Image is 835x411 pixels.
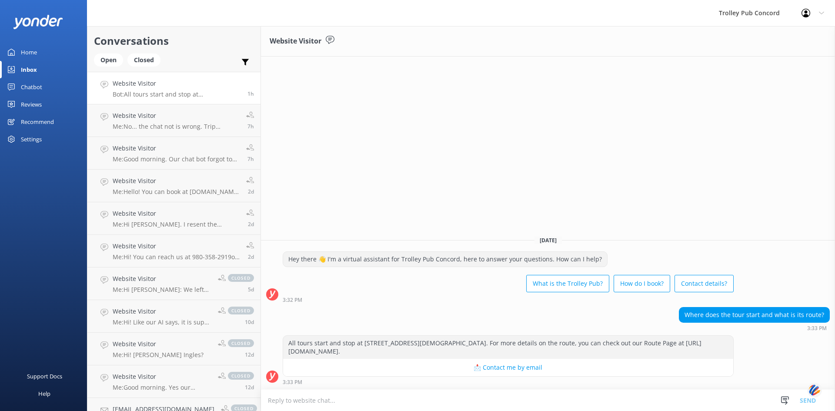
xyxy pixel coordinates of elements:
[113,339,204,349] h4: Website Visitor
[87,72,261,104] a: Website VisitorBot:All tours start and stop at [STREET_ADDRESS][DEMOGRAPHIC_DATA]. For more detai...
[94,55,127,64] a: Open
[87,170,261,202] a: Website VisitorMe:Hello! You can book at [DOMAIN_NAME][URL]. click Book now. Pick your tour! Or y...
[245,351,254,358] span: Sep 01 2025 11:24am (UTC -05:00) America/Cancun
[247,90,254,97] span: Sep 13 2025 02:33pm (UTC -05:00) America/Cancun
[27,368,62,385] div: Support Docs
[534,237,562,244] span: [DATE]
[245,384,254,391] span: Sep 01 2025 11:23am (UTC -05:00) America/Cancun
[614,275,670,292] button: How do I book?
[248,286,254,293] span: Sep 08 2025 11:32am (UTC -05:00) America/Cancun
[228,307,254,314] span: closed
[807,382,822,398] img: svg+xml;base64,PHN2ZyB3aWR0aD0iNDQiIGhlaWdodD0iNDQiIHZpZXdCb3g9IjAgMCA0NCA0NCIgZmlsbD0ibm9uZSIgeG...
[113,351,204,359] p: Me: Hi! [PERSON_NAME] Ingles?
[94,53,123,67] div: Open
[113,384,211,391] p: Me: Good morning. Yes our chatbot gave proper details about contact. I will suggest starting with...
[113,307,211,316] h4: Website Visitor
[113,79,241,88] h4: Website Visitor
[245,318,254,326] span: Sep 03 2025 04:06pm (UTC -05:00) America/Cancun
[21,61,37,78] div: Inbox
[113,241,240,251] h4: Website Visitor
[247,123,254,130] span: Sep 13 2025 09:12am (UTC -05:00) America/Cancun
[21,78,42,96] div: Chatbot
[87,333,261,365] a: Website VisitorMe:Hi! [PERSON_NAME] Ingles?closed12d
[94,33,254,49] h2: Conversations
[87,365,261,398] a: Website VisitorMe:Good morning. Yes our chatbot gave proper details about contact. I will suggest...
[283,380,302,385] strong: 3:33 PM
[113,90,241,98] p: Bot: All tours start and stop at [STREET_ADDRESS][DEMOGRAPHIC_DATA]. For more details on the rout...
[283,252,607,267] div: Hey there 👋 I'm a virtual assistant for Trolley Pub Concord, here to answer your questions. How c...
[675,275,734,292] button: Contact details?
[283,297,734,303] div: Sep 13 2025 02:32pm (UTC -05:00) America/Cancun
[87,137,261,170] a: Website VisitorMe:Good morning. Our chat bot forgot to mention, we sell beer cider and [PERSON_NA...
[526,275,609,292] button: What is the Trolley Pub?
[113,155,240,163] p: Me: Good morning. Our chat bot forgot to mention, we sell beer cider and [PERSON_NAME] at a VERY ...
[113,372,211,381] h4: Website Visitor
[113,253,240,261] p: Me: Hi! You can reach us at 980-358-2919or [PERSON_NAME][EMAIL_ADDRESS][DOMAIN_NAME] We have a gr...
[21,96,42,113] div: Reviews
[21,113,54,130] div: Recommend
[113,286,211,294] p: Me: Hi [PERSON_NAME]: We left you a voicemail and text about the 27th. We'd love to have you! Ple...
[127,53,160,67] div: Closed
[248,221,254,228] span: Sep 11 2025 11:17am (UTC -05:00) America/Cancun
[113,111,240,120] h4: Website Visitor
[228,372,254,380] span: closed
[87,104,261,137] a: Website VisitorMe:No... the chat not is wrong. Trip insurance is for the whole group.7h
[87,300,261,333] a: Website VisitorMe:Hi! Like our AI says, it is super easy. Just go to [DOMAIN_NAME][URL]. Click on...
[87,202,261,235] a: Website VisitorMe:Hi [PERSON_NAME]. I resent the confirmation. Let me know if you didn't get it. ...
[113,188,240,196] p: Me: Hello! You can book at [DOMAIN_NAME][URL]. click Book now. Pick your tour! Or you can call us...
[127,55,165,64] a: Closed
[21,43,37,61] div: Home
[247,155,254,163] span: Sep 13 2025 09:11am (UTC -05:00) America/Cancun
[113,176,240,186] h4: Website Visitor
[248,253,254,261] span: Sep 11 2025 11:16am (UTC -05:00) America/Cancun
[113,318,211,326] p: Me: Hi! Like our AI says, it is super easy. Just go to [DOMAIN_NAME][URL]. Click on "book now", a...
[248,188,254,195] span: Sep 11 2025 11:18am (UTC -05:00) America/Cancun
[13,15,63,29] img: yonder-white-logo.png
[87,267,261,300] a: Website VisitorMe:Hi [PERSON_NAME]: We left you a voicemail and text about the 27th. We'd love to...
[228,339,254,347] span: closed
[113,221,240,228] p: Me: Hi [PERSON_NAME]. I resent the confirmation. Let me know if you didn't get it. You may want t...
[270,36,321,47] h3: Website Visitor
[283,359,733,376] button: 📩 Contact me by email
[113,123,240,130] p: Me: No... the chat not is wrong. Trip insurance is for the whole group.
[679,307,829,322] div: Where does the tour start and what is its route?
[38,385,50,402] div: Help
[679,325,830,331] div: Sep 13 2025 02:33pm (UTC -05:00) America/Cancun
[283,297,302,303] strong: 3:32 PM
[807,326,827,331] strong: 3:33 PM
[87,235,261,267] a: Website VisitorMe:Hi! You can reach us at 980-358-2919or [PERSON_NAME][EMAIL_ADDRESS][DOMAIN_NAME...
[113,209,240,218] h4: Website Visitor
[113,274,211,284] h4: Website Visitor
[21,130,42,148] div: Settings
[113,144,240,153] h4: Website Visitor
[283,379,734,385] div: Sep 13 2025 02:33pm (UTC -05:00) America/Cancun
[228,274,254,282] span: closed
[283,336,733,359] div: All tours start and stop at [STREET_ADDRESS][DEMOGRAPHIC_DATA]. For more details on the route, yo...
